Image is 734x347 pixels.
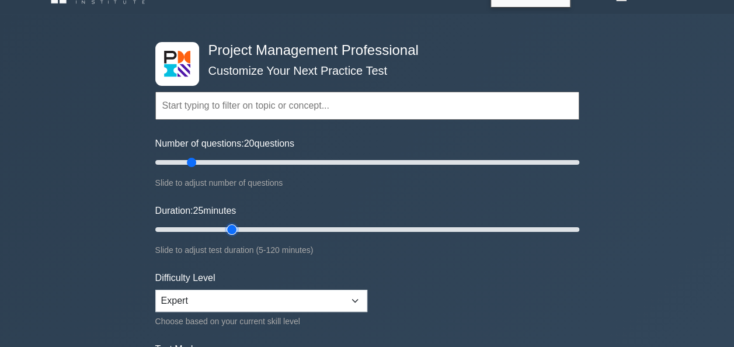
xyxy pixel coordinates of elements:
[155,137,294,151] label: Number of questions: questions
[155,204,236,218] label: Duration: minutes
[244,138,255,148] span: 20
[155,314,367,328] div: Choose based on your current skill level
[155,176,579,190] div: Slide to adjust number of questions
[193,206,203,216] span: 25
[155,243,579,257] div: Slide to adjust test duration (5-120 minutes)
[204,42,522,59] h4: Project Management Professional
[155,271,215,285] label: Difficulty Level
[155,92,579,120] input: Start typing to filter on topic or concept...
